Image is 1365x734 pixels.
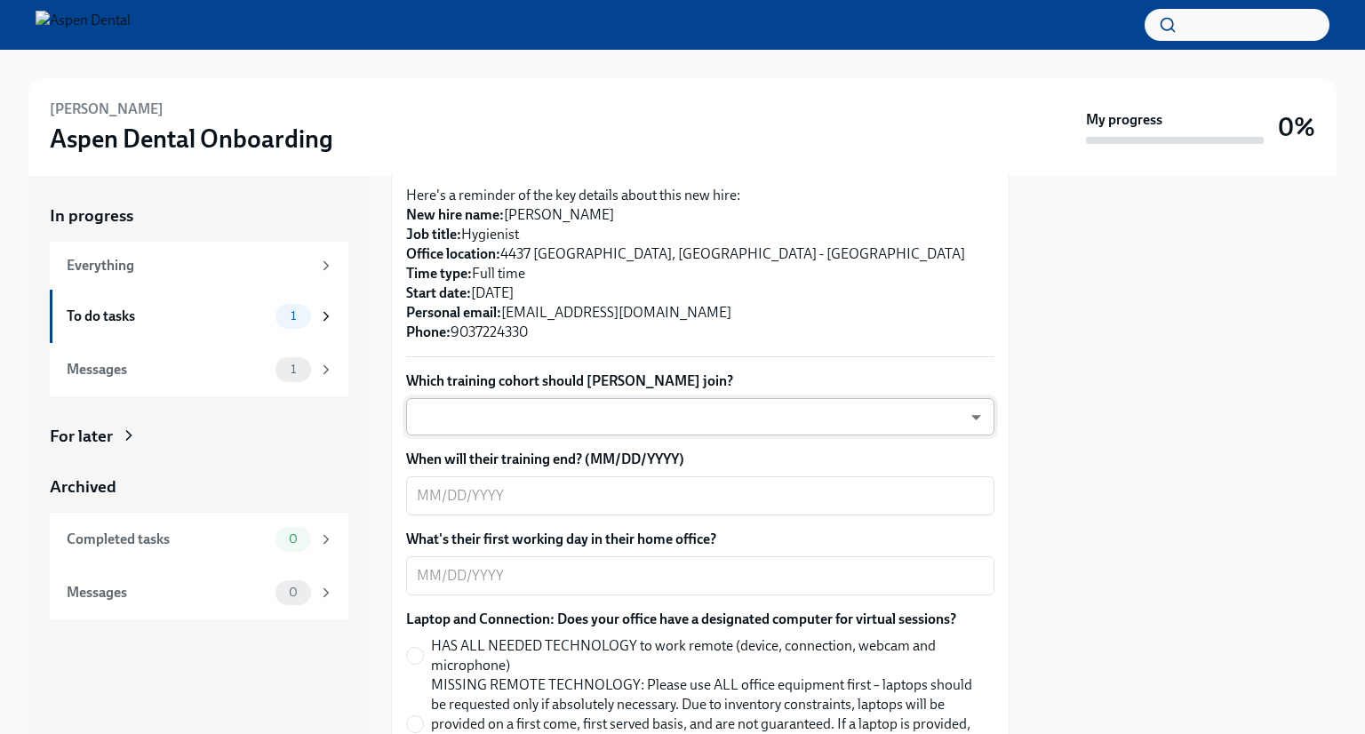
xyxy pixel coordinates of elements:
[406,610,994,629] label: Laptop and Connection: Does your office have a designated computer for virtual sessions?
[50,425,113,448] div: For later
[50,425,348,448] a: For later
[406,284,471,301] strong: Start date:
[278,532,308,546] span: 0
[50,290,348,343] a: To do tasks1
[50,513,348,566] a: Completed tasks0
[406,206,504,223] strong: New hire name:
[50,475,348,499] a: Archived
[406,450,994,469] label: When will their training end? (MM/DD/YYYY)
[67,583,268,602] div: Messages
[406,371,994,391] label: Which training cohort should [PERSON_NAME] join?
[280,309,307,323] span: 1
[1278,111,1315,143] h3: 0%
[50,566,348,619] a: Messages0
[406,530,994,549] label: What's their first working day in their home office?
[406,245,500,262] strong: Office location:
[406,398,994,435] div: ​
[431,636,980,675] span: HAS ALL NEEDED TECHNOLOGY to work remote (device, connection, webcam and microphone)
[1086,110,1162,130] strong: My progress
[406,186,994,342] p: Here's a reminder of the key details about this new hire: [PERSON_NAME] Hygienist 4437 [GEOGRAPHI...
[67,256,311,275] div: Everything
[406,265,472,282] strong: Time type:
[280,363,307,376] span: 1
[36,11,131,39] img: Aspen Dental
[50,204,348,227] a: In progress
[67,530,268,549] div: Completed tasks
[406,304,501,321] strong: Personal email:
[406,226,461,243] strong: Job title:
[50,123,333,155] h3: Aspen Dental Onboarding
[50,100,164,119] h6: [PERSON_NAME]
[67,307,268,326] div: To do tasks
[50,242,348,290] a: Everything
[67,360,268,379] div: Messages
[406,323,451,340] strong: Phone:
[278,586,308,599] span: 0
[50,343,348,396] a: Messages1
